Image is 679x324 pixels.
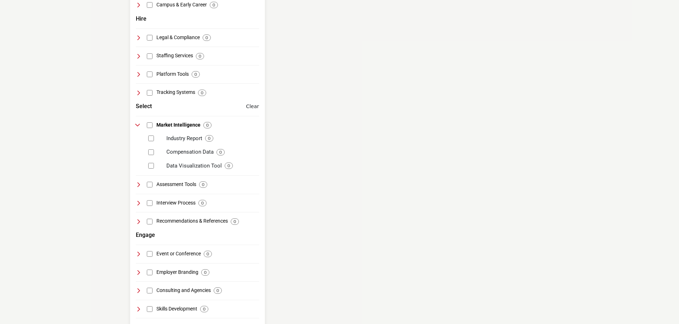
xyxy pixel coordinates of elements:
[207,251,209,256] b: 0
[147,2,153,8] input: Select Campus & Early Career checkbox
[136,102,152,111] button: Select
[203,122,212,128] div: 0 Results For Market Intelligence
[202,182,204,187] b: 0
[208,136,210,141] b: 0
[206,123,209,128] b: 0
[147,288,153,293] input: Select Consulting and Agencies checkbox
[201,90,203,95] b: 0
[198,200,207,206] div: 0 Results For Interview Process
[196,53,204,59] div: 0 Results For Staffing Services
[200,306,208,312] div: 0 Results For Skills Development
[148,163,154,169] input: Select Data Visualization Tool checkbox
[166,162,222,170] p: Data Visualization Tool: Tools for creating visual representations of data for easier analysis.
[147,122,153,128] input: Select Market Intelligence checkbox
[166,134,202,143] p: Industry Report: Comprehensive reports providing insights and analysis on industry trends.
[156,34,200,41] h4: Legal & Compliance: Resources and services ensuring recruitment practices comply with legal and r...
[156,52,193,59] h4: Staffing Services: Services and agencies focused on providing temporary, permanent, and specializ...
[147,90,153,96] input: Select Tracking Systems checkbox
[136,231,155,239] button: Engage
[192,71,200,78] div: 0 Results For Platform Tools
[231,218,239,225] div: 0 Results For Recommendations & References
[216,149,225,155] div: 0 Results For Compensation Data
[204,251,212,257] div: 0 Results For Event or Conference
[213,2,215,7] b: 0
[156,250,201,257] h4: Event or Conference: Organizations and platforms for hosting industry-specific events, conference...
[166,148,214,156] p: Compensation Data: Tools and resources providing information on market compensation trends.
[136,15,146,23] button: Hire
[148,149,154,155] input: Select Compensation Data checkbox
[246,103,259,110] buton: Clear
[147,53,153,59] input: Select Staffing Services checkbox
[210,2,218,8] div: 0 Results For Campus & Early Career
[156,218,228,225] h4: Recommendations & References: Tools for gathering and managing professional recommendations and r...
[147,200,153,206] input: Select Interview Process checkbox
[199,54,201,59] b: 0
[228,163,230,168] b: 0
[147,251,153,257] input: Select Event or Conference checkbox
[199,181,207,188] div: 0 Results For Assessment Tools
[156,181,196,188] h4: Assessment Tools: Tools and platforms for evaluating candidate skills, competencies, and fit for ...
[214,287,222,294] div: 0 Results For Consulting and Agencies
[147,71,153,77] input: Select Platform Tools checkbox
[156,1,207,9] h4: Campus & Early Career: Programs and platforms focusing on recruitment and career development for ...
[156,287,211,294] h4: Consulting and Agencies: Expert services and agencies providing strategic advice and solutions in...
[156,269,198,276] h4: Employer Branding: Strategies and tools dedicated to creating and maintaining a strong, positive ...
[156,89,195,96] h4: Tracking Systems: Systems for tracking and managing candidate applications, interviews, and onboa...
[201,269,209,276] div: 0 Results For Employer Branding
[216,288,219,293] b: 0
[219,150,222,155] b: 0
[156,306,197,313] h4: Skills Development: Programs and platforms focused on the development and enhancement of professi...
[203,307,205,312] b: 0
[204,270,207,275] b: 0
[156,122,201,129] h4: Market Intelligence: Tools and services providing insights into labor market trends, talent pools...
[147,270,153,275] input: Select Employer Branding checkbox
[205,35,208,40] b: 0
[234,219,236,224] b: 0
[156,71,189,78] h4: Platform Tools: Software and tools designed to enhance operational efficiency and collaboration i...
[198,90,206,96] div: 0 Results For Tracking Systems
[201,201,204,206] b: 0
[147,182,153,187] input: Select Assessment Tools checkbox
[148,136,154,141] input: Select Industry Report checkbox
[205,135,213,142] div: 0 Results For Industry Report
[156,200,196,207] h4: Interview Process: Tools and processes focused on optimizing and streamlining the interview and c...
[203,34,211,41] div: 0 Results For Legal & Compliance
[225,163,233,169] div: 0 Results For Data Visualization Tool
[147,35,153,41] input: Select Legal & Compliance checkbox
[194,72,197,77] b: 0
[147,219,153,224] input: Select Recommendations & References checkbox
[147,306,153,312] input: Select Skills Development checkbox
